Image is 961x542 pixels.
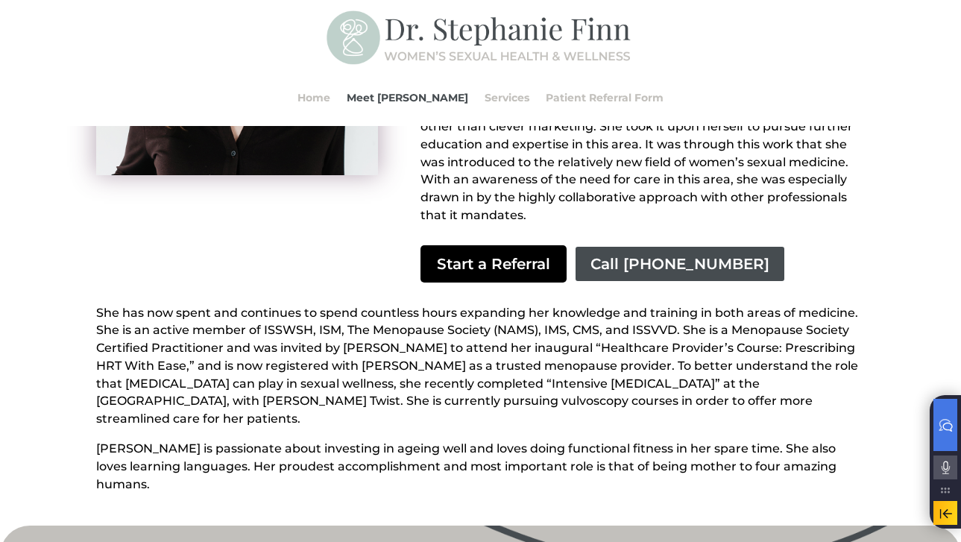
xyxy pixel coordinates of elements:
[420,29,865,224] p: After more than a decade of managing her own family practice, [PERSON_NAME] became frustrated by ...
[485,69,529,126] a: Services
[420,245,567,283] a: Start a Referral
[96,304,865,441] p: She has now spent and continues to spend countless hours expanding her knowledge and training in ...
[347,69,468,126] a: Meet [PERSON_NAME]
[546,69,664,126] a: Patient Referral Form
[574,245,786,283] a: Call [PHONE_NUMBER]
[96,440,865,493] p: [PERSON_NAME] is passionate about investing in ageing well and loves doing functional fitness in ...
[297,69,330,126] a: Home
